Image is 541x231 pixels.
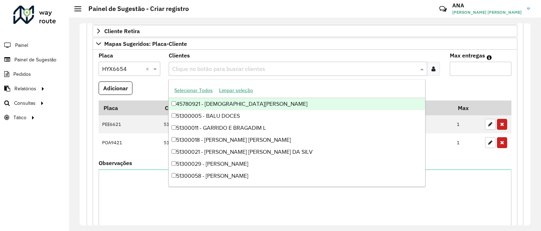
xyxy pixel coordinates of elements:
[452,2,522,9] h3: ANA
[452,9,522,16] span: [PERSON_NAME] [PERSON_NAME]
[169,110,425,122] div: 51300005 - BALU DOCES
[13,114,26,121] span: Tático
[99,81,132,95] button: Adicionar
[160,133,318,152] td: 51342324
[14,99,36,107] span: Consultas
[169,182,425,194] div: 51300079 - SKINA DO BAIAO I
[171,85,216,96] button: Selecionar Todos
[160,115,318,134] td: 51368174
[99,159,132,167] label: Observações
[99,115,160,134] td: PEE6621
[169,146,425,158] div: 51300021 - [PERSON_NAME] [PERSON_NAME] DA SILV
[99,51,113,60] label: Placa
[169,122,425,134] div: 51300011 - GARRIDO E BRAGADIM L
[169,51,190,60] label: Clientes
[93,38,517,50] a: Mapas Sugeridos: Placa-Cliente
[453,101,481,115] th: Max
[216,85,256,96] button: Limpar seleção
[81,5,189,13] h2: Painel de Sugestão - Criar registro
[14,85,36,92] span: Relatórios
[104,41,187,47] span: Mapas Sugeridos: Placa-Cliente
[169,98,425,110] div: 45780921 - [DEMOGRAPHIC_DATA][PERSON_NAME]
[453,133,481,152] td: 1
[145,65,151,73] span: Clear all
[99,133,160,152] td: POA9421
[487,55,492,60] em: Máximo de clientes que serão colocados na mesma rota com os clientes informados
[99,101,160,115] th: Placa
[435,1,450,17] a: Contato Rápido
[169,134,425,146] div: 51300018 - [PERSON_NAME] [PERSON_NAME]
[169,170,425,182] div: 51300058 - [PERSON_NAME]
[14,56,56,63] span: Painel de Sugestão
[104,28,140,34] span: Cliente Retira
[13,71,31,78] span: Pedidos
[169,158,425,170] div: 51300029 - [PERSON_NAME]
[453,115,481,134] td: 1
[450,51,485,60] label: Max entregas
[160,101,318,115] th: Código Cliente
[168,79,425,187] ng-dropdown-panel: Options list
[15,42,28,49] span: Painel
[93,25,517,37] a: Cliente Retira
